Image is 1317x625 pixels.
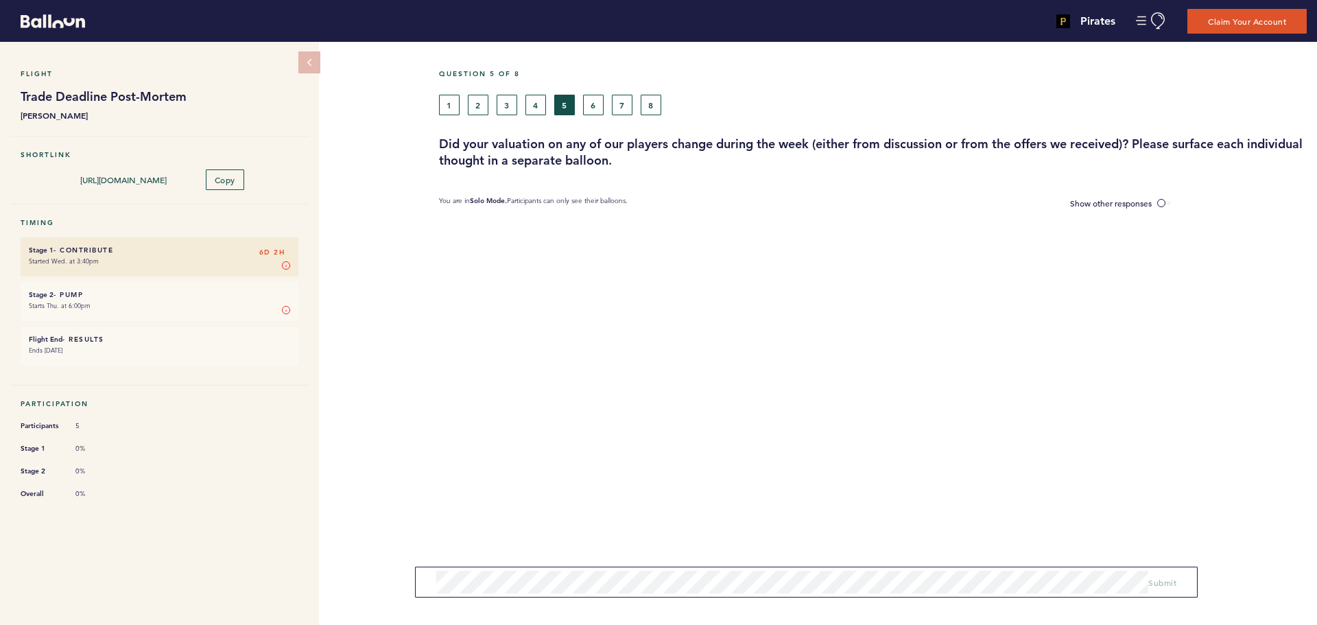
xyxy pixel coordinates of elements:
[21,419,62,433] span: Participants
[29,290,54,299] small: Stage 2
[439,69,1307,78] h5: Question 5 of 8
[21,464,62,478] span: Stage 2
[641,95,661,115] button: 8
[21,487,62,501] span: Overall
[29,246,54,255] small: Stage 1
[75,467,117,476] span: 0%
[21,150,298,159] h5: Shortlink
[29,346,62,355] time: Ends [DATE]
[439,196,628,211] p: You are in Participants can only see their balloons.
[206,169,244,190] button: Copy
[21,399,298,408] h5: Participation
[21,442,62,456] span: Stage 1
[29,301,91,310] time: Starts Thu. at 6:00pm
[259,246,285,259] span: 6D 2H
[497,95,517,115] button: 3
[29,246,290,255] h6: - Contribute
[29,335,62,344] small: Flight End
[1136,12,1167,30] button: Manage Account
[468,95,488,115] button: 2
[583,95,604,115] button: 6
[554,95,575,115] button: 5
[75,444,117,453] span: 0%
[612,95,632,115] button: 7
[439,136,1307,169] h3: Did your valuation on any of our players change during the week (either from discussion or from t...
[1070,198,1152,209] span: Show other responses
[75,489,117,499] span: 0%
[1080,13,1115,30] h4: Pirates
[21,14,85,28] svg: Balloon
[10,14,85,28] a: Balloon
[21,89,298,105] h1: Trade Deadline Post-Mortem
[29,257,99,266] time: Started Wed. at 3:40pm
[29,335,290,344] h6: - Results
[215,174,235,185] span: Copy
[21,69,298,78] h5: Flight
[1187,9,1307,34] button: Claim Your Account
[470,196,507,205] b: Solo Mode.
[29,290,290,299] h6: - Pump
[21,108,298,122] b: [PERSON_NAME]
[1148,577,1176,588] span: Submit
[1148,576,1176,589] button: Submit
[439,95,460,115] button: 1
[525,95,546,115] button: 4
[75,421,117,431] span: 5
[21,218,298,227] h5: Timing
